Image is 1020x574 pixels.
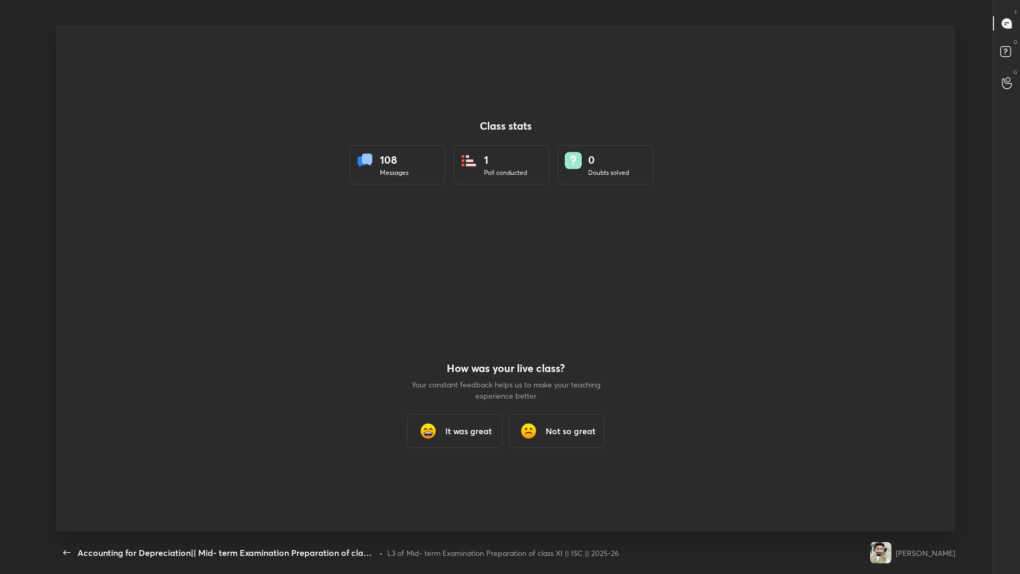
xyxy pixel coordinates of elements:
img: statsMessages.856aad98.svg [356,152,373,169]
p: T [1014,9,1017,16]
img: fc0a0bd67a3b477f9557aca4a29aa0ad.19086291_AOh14GgchNdmiCeYbMdxktaSN3Z4iXMjfHK5yk43KqG_6w%3Ds96-c [870,542,891,563]
div: Messages [380,168,409,178]
p: Your constant feedback helps us to make your teaching experience better [410,379,601,401]
p: G [1013,68,1017,76]
div: 0 [588,152,629,168]
h4: How was your live class? [410,362,601,375]
div: [PERSON_NAME] [896,547,955,559]
div: • [379,547,383,559]
div: 1 [484,152,527,168]
p: D [1014,38,1017,46]
img: grinning_face_with_smiling_eyes_cmp.gif [418,420,439,442]
img: statsPoll.b571884d.svg [461,152,478,169]
img: doubts.8a449be9.svg [565,152,582,169]
h3: It was great [445,425,492,437]
img: frowning_face_cmp.gif [518,420,539,442]
h4: Class stats [350,120,662,132]
div: Accounting for Depreciation|| Mid- term Examination Preparation of class XI || ISC || 2025-26 [78,546,375,559]
div: Doubts solved [588,168,629,178]
div: 108 [380,152,409,168]
div: Poll conducted [484,168,527,178]
h3: Not so great [546,425,596,437]
div: L3 of Mid- term Examination Preparation of class XI || ISC || 2025-26 [387,547,619,559]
